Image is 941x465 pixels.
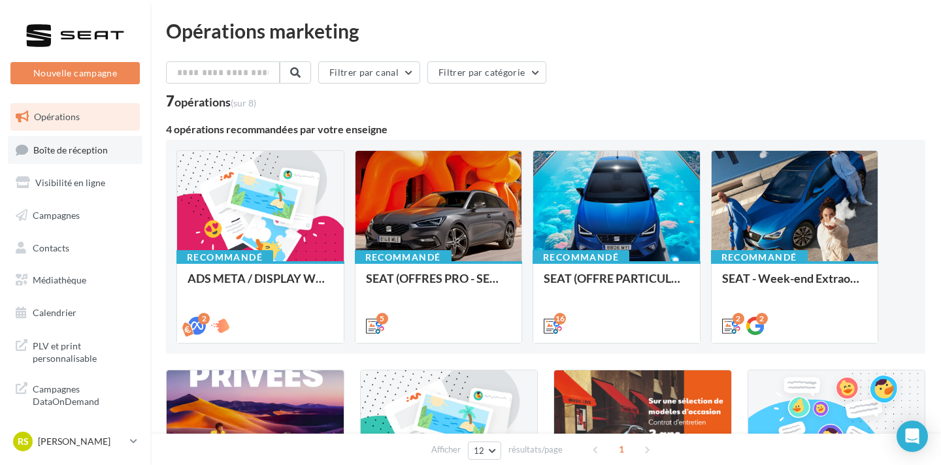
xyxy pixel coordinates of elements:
span: 12 [474,445,485,456]
div: ADS META / DISPLAY WEEK-END Extraordinaire (JPO) Septembre 2025 [188,272,333,298]
span: 1 [611,439,632,460]
div: Recommandé [711,250,808,265]
div: SEAT (OFFRE PARTICULIER - SEPT) - SOCIAL MEDIA [544,272,689,298]
div: opérations [174,96,256,108]
div: SEAT - Week-end Extraordinaire (JPO) - GENERIQUE SEPT / OCTOBRE [722,272,868,298]
p: [PERSON_NAME] [38,435,125,448]
span: (sur 8) [231,97,256,108]
span: Boîte de réception [33,144,108,155]
button: Filtrer par canal [318,61,420,84]
span: Visibilité en ligne [35,177,105,188]
div: 2 [198,313,210,325]
button: Filtrer par catégorie [427,61,546,84]
a: RS [PERSON_NAME] [10,429,140,454]
div: Opérations marketing [166,21,925,40]
a: Médiathèque [8,266,142,294]
span: Calendrier [33,307,76,318]
a: Campagnes [8,202,142,229]
span: Contacts [33,242,69,253]
span: Opérations [34,111,80,122]
button: Nouvelle campagne [10,62,140,84]
span: PLV et print personnalisable [33,337,135,365]
div: 2 [756,313,768,325]
span: Médiathèque [33,274,86,285]
a: Boîte de réception [8,136,142,164]
a: Opérations [8,103,142,131]
span: Afficher [431,443,461,456]
a: Contacts [8,234,142,262]
div: 7 [166,94,256,108]
span: Campagnes DataOnDemand [33,380,135,408]
span: RS [18,435,29,448]
div: Recommandé [355,250,452,265]
div: SEAT (OFFRES PRO - SEPT) - SOCIAL MEDIA [366,272,512,298]
div: Recommandé [176,250,273,265]
a: Calendrier [8,299,142,327]
a: Visibilité en ligne [8,169,142,197]
div: 16 [554,313,566,325]
div: Recommandé [533,250,629,265]
a: Campagnes DataOnDemand [8,375,142,413]
span: Campagnes [33,210,80,221]
button: 12 [468,441,501,460]
div: 4 opérations recommandées par votre enseigne [166,124,925,135]
a: PLV et print personnalisable [8,332,142,370]
div: 2 [733,313,744,325]
div: 5 [376,313,388,325]
span: résultats/page [508,443,563,456]
div: Open Intercom Messenger [897,421,928,452]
